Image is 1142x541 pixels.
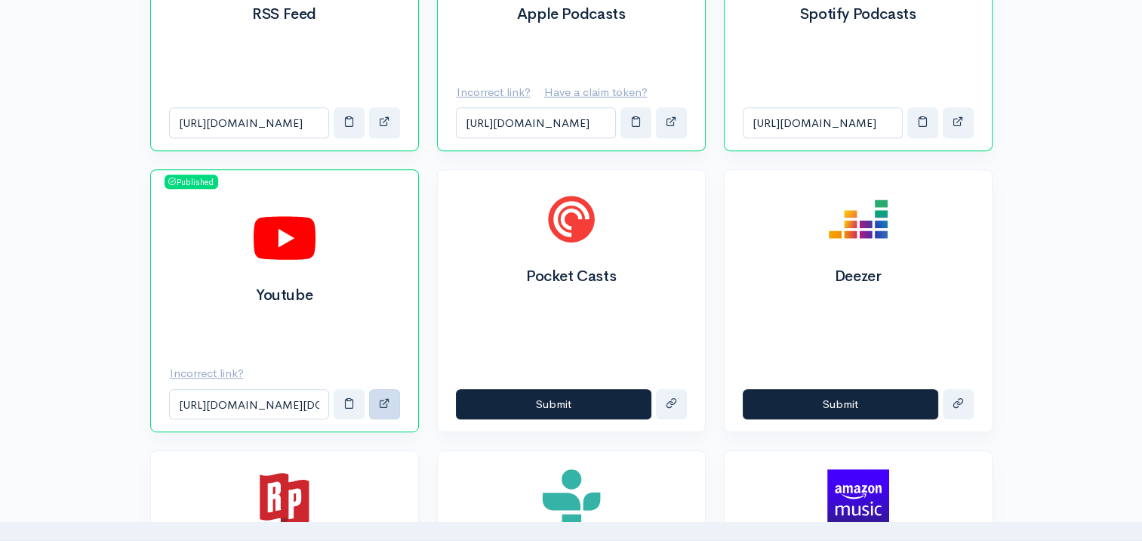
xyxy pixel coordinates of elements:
[170,366,244,380] u: Incorrect link?
[169,389,329,420] input: Youtube link
[540,188,602,250] img: Pocket Casts logo
[743,268,974,285] h2: Deezer
[456,268,687,285] h2: Pocket Casts
[543,77,657,108] button: Have a claim token?
[827,188,889,250] img: Deezer logo
[456,107,616,138] input: Apple Podcasts link
[254,207,316,269] img: Youtube logo
[169,358,254,389] button: Incorrect link?
[169,287,400,304] h2: Youtube
[456,389,651,420] button: Submit
[169,107,329,138] input: RSS Feed link
[540,469,602,531] img: TuneIn logo
[743,389,938,420] button: Submit
[254,469,316,531] img: RadioPublic logo
[456,6,687,23] h2: Apple Podcasts
[165,175,218,190] span: Published
[743,6,974,23] h2: Spotify Podcasts
[827,469,889,531] img: Amazon Music & Audible logo
[544,85,648,99] u: Have a claim token?
[457,85,531,99] u: Incorrect link?
[456,77,540,108] button: Incorrect link?
[169,6,400,23] h2: RSS Feed
[743,107,903,138] input: Spotify Podcasts link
